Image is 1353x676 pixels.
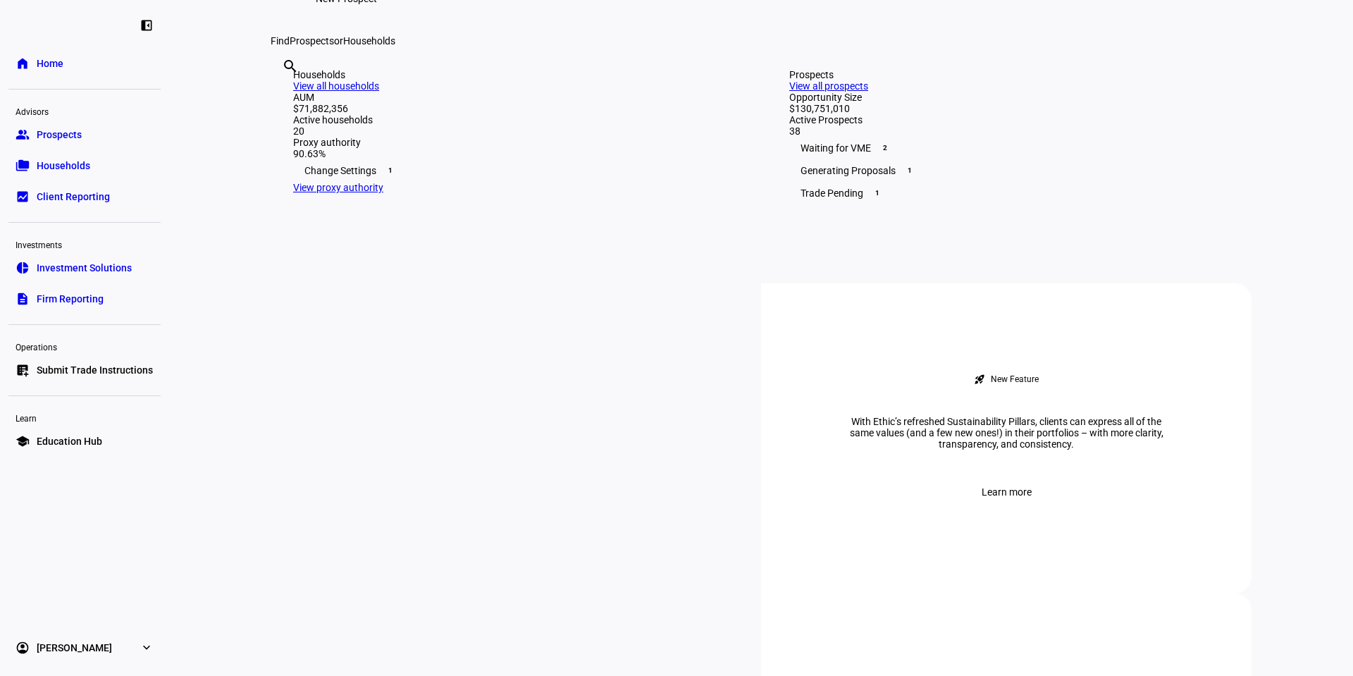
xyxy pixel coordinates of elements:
[37,159,90,173] span: Households
[293,69,733,80] div: Households
[789,159,1229,182] div: Generating Proposals
[37,641,112,655] span: [PERSON_NAME]
[16,434,30,448] eth-mat-symbol: school
[16,641,30,655] eth-mat-symbol: account_circle
[37,128,82,142] span: Prospects
[8,285,161,313] a: descriptionFirm Reporting
[37,363,153,377] span: Submit Trade Instructions
[904,165,915,176] span: 1
[37,56,63,70] span: Home
[37,261,132,275] span: Investment Solutions
[385,165,396,176] span: 1
[8,183,161,211] a: bid_landscapeClient Reporting
[16,159,30,173] eth-mat-symbol: folder_copy
[16,128,30,142] eth-mat-symbol: group
[37,292,104,306] span: Firm Reporting
[8,336,161,356] div: Operations
[290,35,334,47] span: Prospects
[8,49,161,78] a: homeHome
[789,137,1229,159] div: Waiting for VME
[293,159,733,182] div: Change Settings
[343,35,395,47] span: Households
[872,188,883,199] span: 1
[37,434,102,448] span: Education Hub
[789,182,1229,204] div: Trade Pending
[16,56,30,70] eth-mat-symbol: home
[293,182,383,193] a: View proxy authority
[271,35,1252,47] div: Find or
[293,103,733,114] div: $71,882,356
[991,374,1039,385] div: New Feature
[16,261,30,275] eth-mat-symbol: pie_chart
[982,478,1032,506] span: Learn more
[8,152,161,180] a: folder_copyHouseholds
[293,148,733,159] div: 90.63%
[16,292,30,306] eth-mat-symbol: description
[8,101,161,121] div: Advisors
[8,121,161,149] a: groupProspects
[8,254,161,282] a: pie_chartInvestment Solutions
[37,190,110,204] span: Client Reporting
[282,58,299,75] mat-icon: search
[16,190,30,204] eth-mat-symbol: bid_landscape
[293,114,733,125] div: Active households
[293,92,733,103] div: AUM
[974,374,985,385] mat-icon: rocket_launch
[789,69,1229,80] div: Prospects
[789,114,1229,125] div: Active Prospects
[879,142,891,154] span: 2
[140,641,154,655] eth-mat-symbol: expand_more
[293,137,733,148] div: Proxy authority
[789,125,1229,137] div: 38
[789,80,868,92] a: View all prospects
[789,92,1229,103] div: Opportunity Size
[830,416,1182,450] div: With Ethic’s refreshed Sustainability Pillars, clients can express all of the same values (and a ...
[965,478,1049,506] button: Learn more
[293,125,733,137] div: 20
[789,103,1229,114] div: $130,751,010
[293,80,379,92] a: View all households
[8,407,161,427] div: Learn
[16,363,30,377] eth-mat-symbol: list_alt_add
[140,18,154,32] eth-mat-symbol: left_panel_close
[282,77,285,94] input: Enter name of prospect or household
[8,234,161,254] div: Investments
